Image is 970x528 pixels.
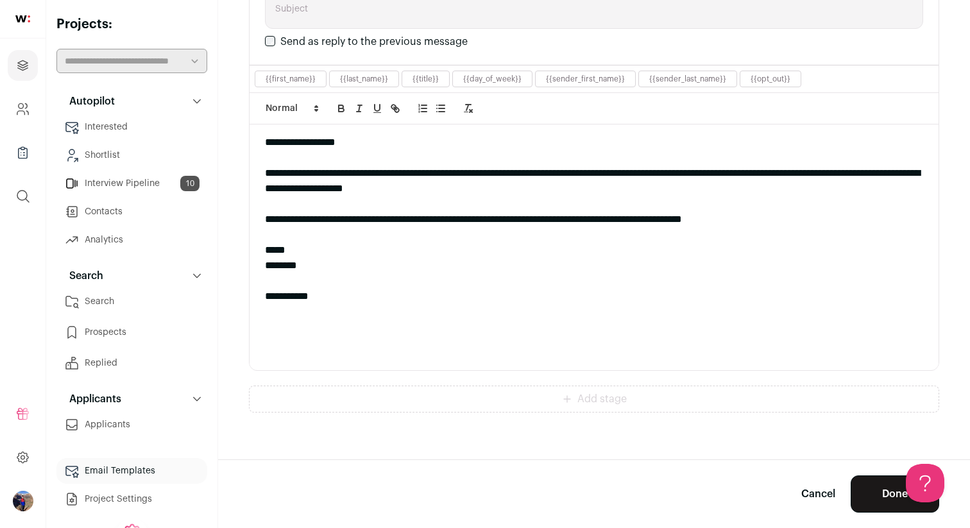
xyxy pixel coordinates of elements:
[851,475,939,513] button: Done
[13,491,33,511] img: 16647223-medium_jpg
[180,176,200,191] span: 10
[56,350,207,376] a: Replied
[56,289,207,314] a: Search
[266,74,316,84] button: {{first_name}}
[8,94,38,124] a: Company and ATS Settings
[906,464,944,502] iframe: Help Scout Beacon - Open
[62,391,121,407] p: Applicants
[56,171,207,196] a: Interview Pipeline10
[801,486,835,502] a: Cancel
[340,74,388,84] button: {{last_name}}
[56,263,207,289] button: Search
[56,89,207,114] button: Autopilot
[62,94,115,109] p: Autopilot
[546,74,625,84] button: {{sender_first_name}}
[56,15,207,33] h2: Projects:
[13,491,33,511] button: Open dropdown
[15,15,30,22] img: wellfound-shorthand-0d5821cbd27db2630d0214b213865d53afaa358527fdda9d0ea32b1df1b89c2c.svg
[649,74,726,84] button: {{sender_last_name}}
[413,74,439,84] button: {{title}}
[56,199,207,225] a: Contacts
[56,386,207,412] button: Applicants
[8,137,38,168] a: Company Lists
[463,74,522,84] button: {{day_of_week}}
[56,319,207,345] a: Prospects
[280,37,468,47] label: Send as reply to the previous message
[56,486,207,512] a: Project Settings
[56,142,207,168] a: Shortlist
[56,114,207,140] a: Interested
[8,50,38,81] a: Projects
[56,227,207,253] a: Analytics
[56,458,207,484] a: Email Templates
[56,412,207,438] a: Applicants
[62,268,103,284] p: Search
[751,74,790,84] button: {{opt_out}}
